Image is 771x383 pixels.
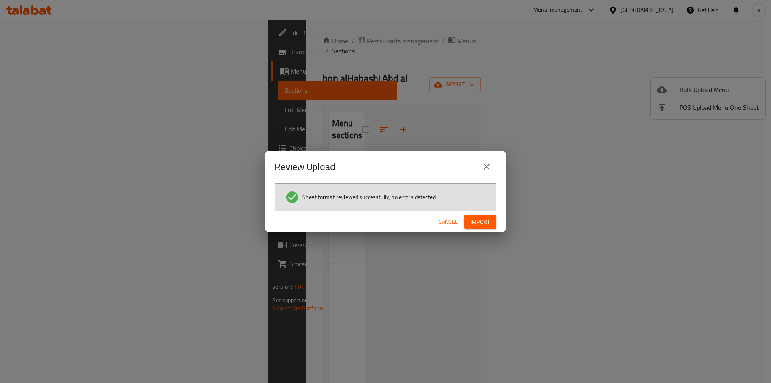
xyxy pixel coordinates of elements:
h2: Review Upload [275,160,335,173]
span: Sheet format reviewed successfully, no errors detected. [302,193,437,201]
span: Cancel [439,217,458,227]
button: Cancel [435,215,461,229]
button: Import [464,215,496,229]
button: close [477,157,496,176]
span: Import [471,217,490,227]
